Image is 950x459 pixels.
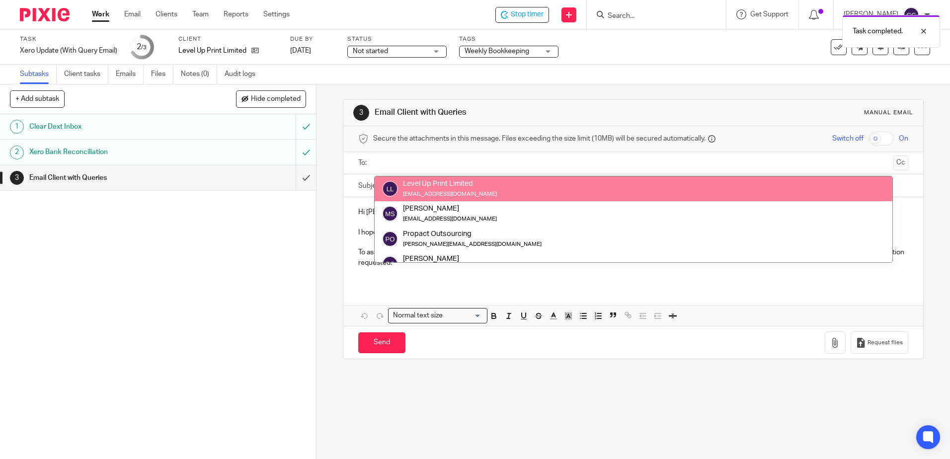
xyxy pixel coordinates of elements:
[358,228,908,237] p: I hope you are well.
[403,204,497,214] div: [PERSON_NAME]
[178,46,246,56] p: Level Up Print Limited
[178,35,278,43] label: Client
[263,9,290,19] a: Settings
[832,134,864,144] span: Switch off
[358,247,908,268] p: To assist us with bringing your Xero accounts right up to date please can you take a moment to re...
[124,9,141,19] a: Email
[236,90,306,107] button: Hide completed
[446,310,481,321] input: Search for option
[893,155,908,170] button: Cc
[20,35,117,43] label: Task
[403,191,497,197] small: [EMAIL_ADDRESS][DOMAIN_NAME]
[29,119,200,134] h1: Clear Dext Inbox
[116,65,144,84] a: Emails
[10,120,24,134] div: 1
[224,9,248,19] a: Reports
[388,308,487,323] div: Search for option
[225,65,263,84] a: Audit logs
[373,134,706,144] span: Secure the attachments in this message. Files exceeding the size limit (10MB) will be secured aut...
[459,35,558,43] label: Tags
[64,65,108,84] a: Client tasks
[29,170,200,185] h1: Email Client with Queries
[10,171,24,185] div: 3
[403,179,497,189] div: Level Up Print Limited
[20,46,117,56] div: Xero Update (With Query Email)
[358,158,369,168] label: To:
[382,206,398,222] img: svg%3E
[382,256,398,272] img: svg%3E
[899,134,908,144] span: On
[141,45,147,50] small: /3
[151,65,173,84] a: Files
[868,339,903,347] span: Request files
[181,65,217,84] a: Notes (0)
[290,47,311,54] span: [DATE]
[353,48,388,55] span: Not started
[358,207,908,217] p: Hi [PERSON_NAME]
[20,65,57,84] a: Subtasks
[358,332,405,354] input: Send
[853,26,903,36] p: Task completed.
[20,8,70,21] img: Pixie
[403,241,542,247] small: [PERSON_NAME][EMAIL_ADDRESS][DOMAIN_NAME]
[10,146,24,159] div: 2
[403,254,497,264] div: [PERSON_NAME]
[251,95,301,103] span: Hide completed
[864,109,913,117] div: Manual email
[358,181,384,191] label: Subject:
[192,9,209,19] a: Team
[465,48,529,55] span: Weekly Bookkeeping
[851,331,908,354] button: Request files
[382,231,398,247] img: svg%3E
[403,216,497,222] small: [EMAIL_ADDRESS][DOMAIN_NAME]
[353,105,369,121] div: 3
[29,145,200,159] h1: Xero Bank Reconciliation
[137,41,147,53] div: 2
[156,9,177,19] a: Clients
[495,7,549,23] div: Level Up Print Limited - Xero Update (With Query Email)
[290,35,335,43] label: Due by
[347,35,447,43] label: Status
[391,310,445,321] span: Normal text size
[375,107,654,118] h1: Email Client with Queries
[403,229,542,238] div: Propact Outsourcing
[382,181,398,197] img: svg%3E
[10,90,65,107] button: + Add subtask
[903,7,919,23] img: svg%3E
[92,9,109,19] a: Work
